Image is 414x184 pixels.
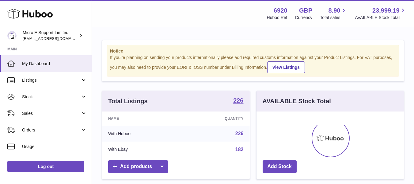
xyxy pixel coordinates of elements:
[22,127,81,133] span: Orders
[263,160,297,173] a: Add Stock
[267,15,287,21] div: Huboo Ref
[102,112,180,126] th: Name
[23,36,90,41] span: [EMAIL_ADDRESS][DOMAIN_NAME]
[233,97,243,105] a: 226
[329,6,340,15] span: 8.90
[22,77,81,83] span: Listings
[235,131,244,136] a: 226
[102,126,180,142] td: With Huboo
[355,6,407,21] a: 23,999.19 AVAILABLE Stock Total
[108,160,168,173] a: Add products
[23,30,78,41] div: Micro E Support Limited
[110,48,396,54] strong: Notice
[180,112,250,126] th: Quantity
[320,6,347,21] a: 8.90 Total sales
[355,15,407,21] span: AVAILABLE Stock Total
[102,142,180,158] td: With Ebay
[110,55,396,73] div: If you're planning on sending your products internationally please add required customs informati...
[22,61,87,67] span: My Dashboard
[267,61,305,73] a: View Listings
[233,97,243,104] strong: 226
[22,94,81,100] span: Stock
[295,15,313,21] div: Currency
[235,147,244,152] a: 182
[108,97,148,105] h3: Total Listings
[372,6,400,15] span: 23,999.19
[7,161,84,172] a: Log out
[22,111,81,116] span: Sales
[299,6,312,15] strong: GBP
[263,97,331,105] h3: AVAILABLE Stock Total
[274,6,287,15] strong: 6920
[22,144,87,150] span: Usage
[7,31,17,40] img: contact@micropcsupport.com
[320,15,347,21] span: Total sales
